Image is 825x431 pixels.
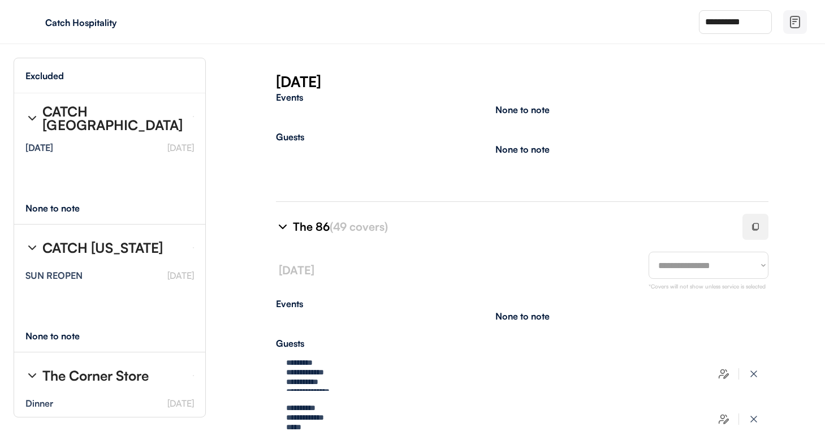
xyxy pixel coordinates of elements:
img: users-edit.svg [718,413,729,425]
div: CATCH [US_STATE] [42,241,163,255]
div: The 86 [293,219,729,235]
div: Events [276,93,768,102]
div: The Corner Store [42,369,149,382]
div: CATCH [GEOGRAPHIC_DATA] [42,105,184,132]
div: None to note [495,105,550,114]
font: [DATE] [279,263,314,277]
div: [DATE] [25,143,53,152]
img: chevron-right%20%281%29.svg [25,369,39,382]
div: Events [276,299,768,308]
font: [DATE] [167,398,194,409]
div: None to note [25,331,101,341]
font: [DATE] [167,270,194,281]
font: *Covers will not show unless service is selected [649,283,766,290]
img: chevron-right%20%281%29.svg [25,241,39,255]
img: x-close%20%283%29.svg [748,413,759,425]
font: (49 covers) [330,219,388,234]
div: Catch Hospitality [45,18,188,27]
div: Guests [276,339,768,348]
img: users-edit.svg [718,368,729,380]
div: None to note [495,145,550,154]
div: [DATE] [276,71,825,92]
font: [DATE] [167,142,194,153]
div: None to note [495,312,550,321]
img: chevron-right%20%281%29.svg [25,111,39,125]
div: Dinner [25,399,53,408]
img: yH5BAEAAAAALAAAAAABAAEAAAIBRAA7 [23,13,41,31]
div: Guests [276,132,768,141]
img: file-02.svg [788,15,802,29]
img: x-close%20%283%29.svg [748,368,759,380]
div: Excluded [25,71,64,80]
div: SUN REOPEN [25,271,83,280]
div: None to note [25,204,101,213]
img: chevron-right%20%281%29.svg [276,220,290,234]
